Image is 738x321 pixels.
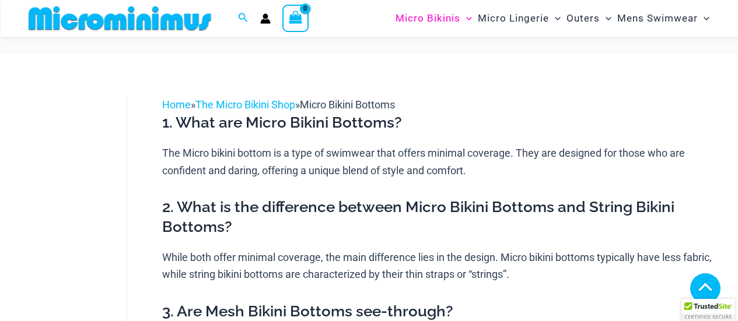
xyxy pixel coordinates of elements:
a: View Shopping Cart, empty [282,5,309,31]
span: » » [162,98,395,111]
span: Menu Toggle [549,3,561,33]
h3: 2. What is the difference between Micro Bikini Bottoms and String Bikini Bottoms? [162,197,714,237]
div: TrustedSite Certified [681,299,735,321]
h3: 1. What are Micro Bikini Bottoms? [162,113,714,133]
a: Mens SwimwearMenu ToggleMenu Toggle [614,3,712,33]
span: Micro Bikinis [396,3,460,33]
span: Outers [566,3,600,33]
span: Mens Swimwear [617,3,698,33]
a: The Micro Bikini Shop [195,98,295,111]
a: OutersMenu ToggleMenu Toggle [564,3,614,33]
span: Menu Toggle [600,3,611,33]
p: While both offer minimal coverage, the main difference lies in the design. Micro bikini bottoms t... [162,249,714,283]
nav: Site Navigation [391,2,715,35]
span: Menu Toggle [698,3,709,33]
img: MM SHOP LOGO FLAT [24,5,216,31]
a: Micro LingerieMenu ToggleMenu Toggle [475,3,564,33]
p: The Micro bikini bottom is a type of swimwear that offers minimal coverage. They are designed for... [162,144,714,179]
iframe: TrustedSite Certified [29,87,134,320]
a: Home [162,98,191,111]
span: Micro Bikini Bottoms [300,98,395,111]
a: Account icon link [260,13,271,24]
span: Menu Toggle [460,3,472,33]
span: Micro Lingerie [478,3,549,33]
a: Micro BikinisMenu ToggleMenu Toggle [393,3,475,33]
a: Search icon link [238,11,249,26]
